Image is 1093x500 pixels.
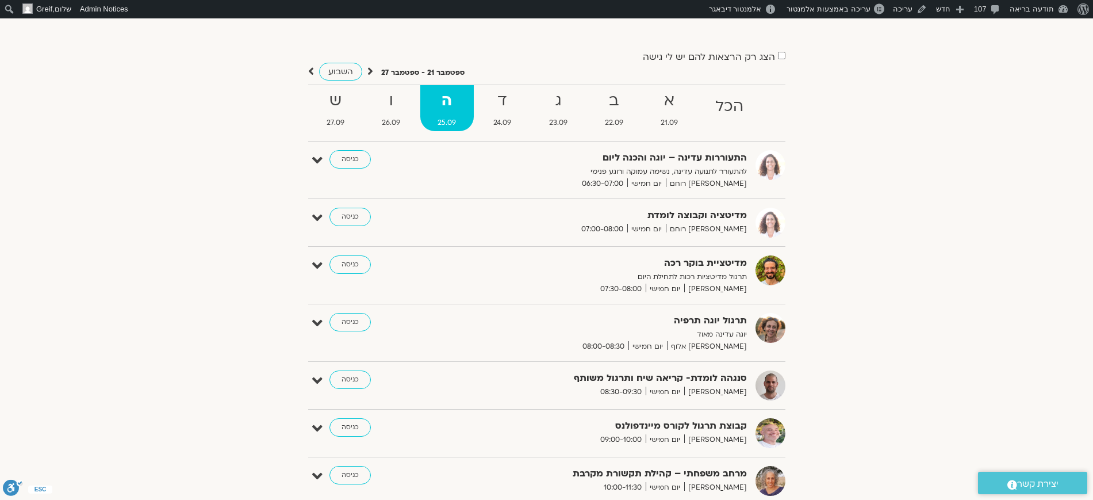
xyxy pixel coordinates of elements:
[329,150,371,169] a: כניסה
[596,434,646,446] span: 09:00-10:00
[646,482,684,494] span: יום חמישי
[666,178,747,190] span: [PERSON_NAME] רוחם
[365,85,418,131] a: ו26.09
[329,418,371,437] a: כניסה
[465,329,747,341] p: יוגה עדינה מאוד
[309,85,362,131] a: ש27.09
[531,85,585,131] a: ג23.09
[646,283,684,295] span: יום חמישי
[643,88,695,114] strong: א
[329,255,371,274] a: כניסה
[600,482,646,494] span: 10:00-11:30
[309,88,362,114] strong: ש
[420,117,474,129] span: 25.09
[587,117,641,129] span: 22.09
[329,208,371,226] a: כניסה
[531,117,585,129] span: 23.09
[666,223,747,235] span: [PERSON_NAME] רוחם
[646,434,684,446] span: יום חמישי
[365,88,418,114] strong: ו
[465,313,747,329] strong: תרגול יוגה תרפיה
[578,341,628,353] span: 08:00-08:30
[596,386,646,398] span: 08:30-09:30
[978,472,1087,494] a: יצירת קשר
[465,466,747,482] strong: מרחב משפחתי – קהילת תקשורת מקרבת
[643,52,775,62] label: הצג רק הרצאות להם יש לי גישה
[643,85,695,131] a: א21.09
[465,166,747,178] p: להתעורר לתנועה עדינה, נשימה עמוקה ורוגע פנימי
[596,283,646,295] span: 07:30-08:00
[465,371,747,386] strong: סנגהה לומדת- קריאה שיח ותרגול משותף
[329,466,371,484] a: כניסה
[587,85,641,131] a: ב22.09
[465,208,747,223] strong: מדיטציה וקבוצה לומדת
[697,94,761,120] strong: הכל
[465,271,747,283] p: תרגול מדיטציות רכות לתחילת היום
[684,434,747,446] span: [PERSON_NAME]
[319,63,362,81] a: השבוע
[309,117,362,129] span: 27.09
[667,341,747,353] span: [PERSON_NAME] אלוף
[697,85,761,131] a: הכל
[577,223,627,235] span: 07:00-08:00
[578,178,627,190] span: 06:30-07:00
[328,66,353,77] span: השבוע
[587,88,641,114] strong: ב
[329,313,371,331] a: כניסה
[627,223,666,235] span: יום חמישי
[381,67,465,79] p: ספטמבר 21 - ספטמבר 27
[684,283,747,295] span: [PERSON_NAME]
[36,5,52,13] span: Greif
[420,85,474,131] a: ה25.09
[627,178,666,190] span: יום חמישי
[465,150,747,166] strong: התעוררות עדינה – יוגה והכנה ליום
[476,88,529,114] strong: ד
[1017,476,1059,492] span: יצירת קשר
[420,88,474,114] strong: ה
[684,386,747,398] span: [PERSON_NAME]
[628,341,667,353] span: יום חמישי
[329,371,371,389] a: כניסה
[365,117,418,129] span: 26.09
[531,88,585,114] strong: ג
[684,482,747,494] span: [PERSON_NAME]
[646,386,684,398] span: יום חמישי
[476,117,529,129] span: 24.09
[476,85,529,131] a: ד24.09
[465,255,747,271] strong: מדיטציית בוקר רכה
[465,418,747,434] strong: קבוצת תרגול לקורס מיינדפולנס
[787,5,870,13] span: עריכה באמצעות אלמנטור
[643,117,695,129] span: 21.09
